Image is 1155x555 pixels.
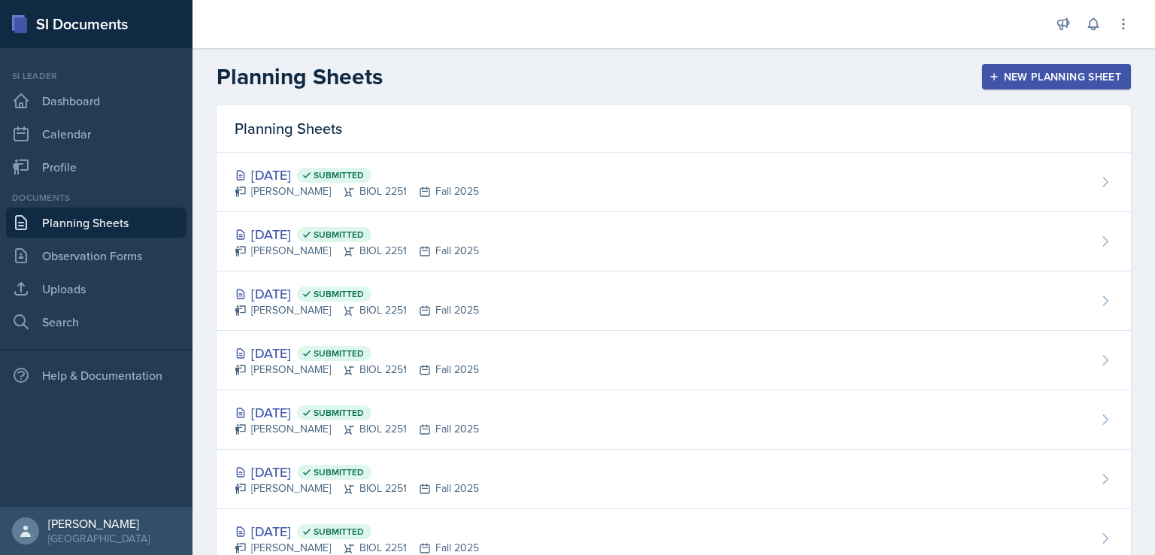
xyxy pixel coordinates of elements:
a: Profile [6,152,186,182]
span: Submitted [314,229,364,241]
div: [PERSON_NAME] BIOL 2251 Fall 2025 [235,481,479,496]
div: [DATE] [235,462,479,482]
div: [DATE] [235,343,479,363]
a: Dashboard [6,86,186,116]
div: [PERSON_NAME] BIOL 2251 Fall 2025 [235,362,479,378]
div: [PERSON_NAME] [48,516,150,531]
a: Planning Sheets [6,208,186,238]
div: [DATE] [235,165,479,185]
span: Submitted [314,407,364,419]
div: Help & Documentation [6,360,186,390]
div: [PERSON_NAME] BIOL 2251 Fall 2025 [235,243,479,259]
span: Submitted [314,526,364,538]
a: Search [6,307,186,337]
span: Submitted [314,169,364,181]
a: Calendar [6,119,186,149]
div: [GEOGRAPHIC_DATA] [48,531,150,546]
div: [PERSON_NAME] BIOL 2251 Fall 2025 [235,302,479,318]
button: New Planning Sheet [982,64,1131,89]
div: [PERSON_NAME] BIOL 2251 Fall 2025 [235,421,479,437]
div: Documents [6,191,186,205]
div: [DATE] [235,402,479,423]
div: [DATE] [235,224,479,244]
a: [DATE] Submitted [PERSON_NAME]BIOL 2251Fall 2025 [217,271,1131,331]
div: [DATE] [235,284,479,304]
h2: Planning Sheets [217,63,383,90]
a: [DATE] Submitted [PERSON_NAME]BIOL 2251Fall 2025 [217,212,1131,271]
a: Observation Forms [6,241,186,271]
a: [DATE] Submitted [PERSON_NAME]BIOL 2251Fall 2025 [217,390,1131,450]
div: [DATE] [235,521,479,541]
a: [DATE] Submitted [PERSON_NAME]BIOL 2251Fall 2025 [217,331,1131,390]
div: Planning Sheets [217,105,1131,153]
a: Uploads [6,274,186,304]
div: [PERSON_NAME] BIOL 2251 Fall 2025 [235,183,479,199]
span: Submitted [314,288,364,300]
div: New Planning Sheet [992,71,1121,83]
div: Si leader [6,69,186,83]
span: Submitted [314,347,364,359]
a: [DATE] Submitted [PERSON_NAME]BIOL 2251Fall 2025 [217,450,1131,509]
a: [DATE] Submitted [PERSON_NAME]BIOL 2251Fall 2025 [217,153,1131,212]
span: Submitted [314,466,364,478]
